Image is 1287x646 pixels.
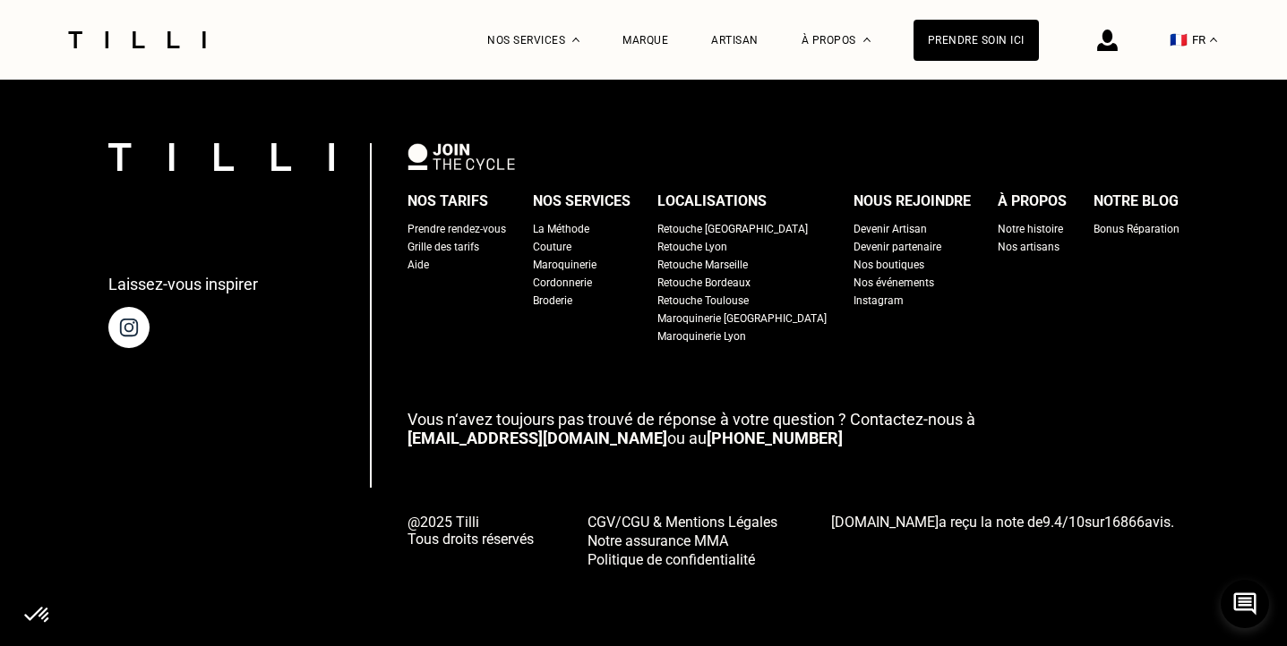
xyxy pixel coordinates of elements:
a: Retouche Bordeaux [657,274,751,292]
a: Devenir partenaire [854,238,941,256]
span: Notre assurance MMA [588,532,728,549]
img: page instagram de Tilli une retoucherie à domicile [108,307,150,348]
span: 9.4 [1042,514,1062,531]
span: Tous droits réservés [408,531,534,548]
a: La Méthode [533,220,589,238]
a: Politique de confidentialité [588,549,777,568]
a: Broderie [533,292,572,310]
img: menu déroulant [1210,38,1217,42]
span: 16866 [1104,514,1145,531]
a: Nos artisans [998,238,1060,256]
span: Vous n‘avez toujours pas trouvé de réponse à votre question ? Contactez-nous à [408,410,975,429]
span: [DOMAIN_NAME] [831,514,939,531]
a: Maroquinerie Lyon [657,327,746,345]
span: a reçu la note de sur avis. [831,514,1174,531]
img: Menu déroulant [572,38,579,42]
a: Prendre soin ici [914,20,1039,61]
p: Laissez-vous inspirer [108,275,258,293]
a: Maroquinerie [533,256,596,274]
img: logo Tilli [108,143,334,171]
a: Devenir Artisan [854,220,927,238]
a: Bonus Réparation [1094,220,1180,238]
p: ou au [408,410,1180,447]
a: Grille des tarifs [408,238,479,256]
img: logo Join The Cycle [408,143,515,170]
a: Maroquinerie [GEOGRAPHIC_DATA] [657,310,827,327]
span: @2025 Tilli [408,514,534,531]
a: Aide [408,256,429,274]
a: Instagram [854,292,904,310]
span: / [1042,514,1085,531]
span: 🇫🇷 [1170,31,1188,48]
a: [EMAIL_ADDRESS][DOMAIN_NAME] [408,429,667,447]
img: Menu déroulant à propos [863,38,871,42]
a: Couture [533,238,571,256]
a: Nos boutiques [854,256,924,274]
img: icône connexion [1097,30,1118,51]
a: Notre assurance MMA [588,531,777,549]
div: Notre blog [1094,188,1179,215]
a: Cordonnerie [533,274,592,292]
div: À propos [998,188,1067,215]
a: [PHONE_NUMBER] [707,429,843,447]
div: Nos tarifs [408,188,488,215]
div: Localisations [657,188,767,215]
a: Prendre rendez-vous [408,220,506,238]
span: 10 [1068,514,1085,531]
a: Retouche Lyon [657,238,727,256]
img: Logo du service de couturière Tilli [62,31,212,48]
span: CGV/CGU & Mentions Légales [588,514,777,531]
a: Nos événements [854,274,934,292]
a: Artisan [711,34,759,47]
a: Retouche Toulouse [657,292,749,310]
div: Nos services [533,188,631,215]
a: Retouche Marseille [657,256,748,274]
a: CGV/CGU & Mentions Légales [588,512,777,531]
a: Notre histoire [998,220,1063,238]
a: Retouche [GEOGRAPHIC_DATA] [657,220,808,238]
span: Politique de confidentialité [588,551,755,568]
a: Marque [622,34,668,47]
div: Nous rejoindre [854,188,971,215]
